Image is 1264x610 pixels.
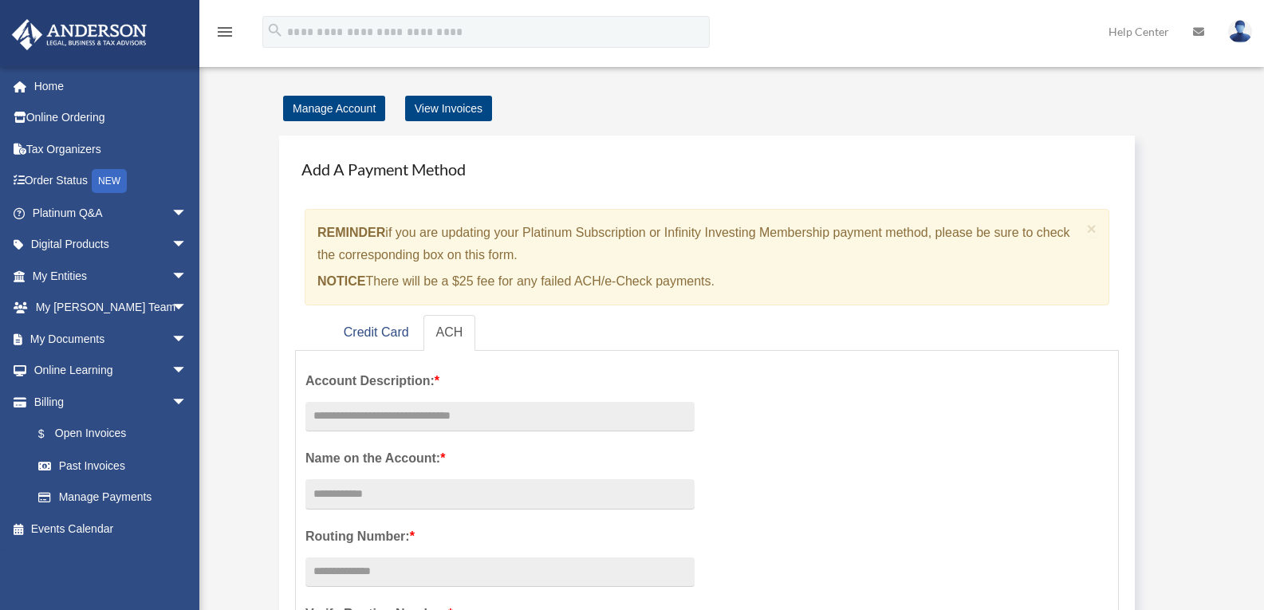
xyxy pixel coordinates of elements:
img: Anderson Advisors Platinum Portal [7,19,152,50]
span: arrow_drop_down [171,229,203,262]
a: Manage Payments [22,482,203,514]
img: User Pic [1228,20,1252,43]
a: Billingarrow_drop_down [11,386,211,418]
a: Credit Card [331,315,422,351]
div: NEW [92,169,127,193]
span: arrow_drop_down [171,197,203,230]
span: arrow_drop_down [171,323,203,356]
a: Order StatusNEW [11,165,211,198]
span: $ [47,424,55,444]
div: if you are updating your Platinum Subscription or Infinity Investing Membership payment method, p... [305,209,1109,305]
a: View Invoices [405,96,492,121]
a: My Documentsarrow_drop_down [11,323,211,355]
a: Manage Account [283,96,385,121]
i: search [266,22,284,39]
strong: NOTICE [317,274,365,288]
a: ACH [423,315,476,351]
span: arrow_drop_down [171,292,203,325]
a: My [PERSON_NAME] Teamarrow_drop_down [11,292,211,324]
button: Close [1087,220,1097,237]
label: Routing Number: [305,525,695,548]
strong: REMINDER [317,226,385,239]
a: Online Ordering [11,102,211,134]
a: Past Invoices [22,450,211,482]
span: × [1087,219,1097,238]
span: arrow_drop_down [171,386,203,419]
span: arrow_drop_down [171,355,203,388]
a: Events Calendar [11,513,211,545]
span: arrow_drop_down [171,260,203,293]
a: Platinum Q&Aarrow_drop_down [11,197,211,229]
p: There will be a $25 fee for any failed ACH/e-Check payments. [317,270,1081,293]
a: menu [215,28,234,41]
a: My Entitiesarrow_drop_down [11,260,211,292]
a: $Open Invoices [22,418,211,451]
label: Account Description: [305,370,695,392]
label: Name on the Account: [305,447,695,470]
a: Online Learningarrow_drop_down [11,355,211,387]
i: menu [215,22,234,41]
a: Tax Organizers [11,133,211,165]
a: Digital Productsarrow_drop_down [11,229,211,261]
a: Home [11,70,211,102]
h4: Add A Payment Method [295,152,1119,187]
